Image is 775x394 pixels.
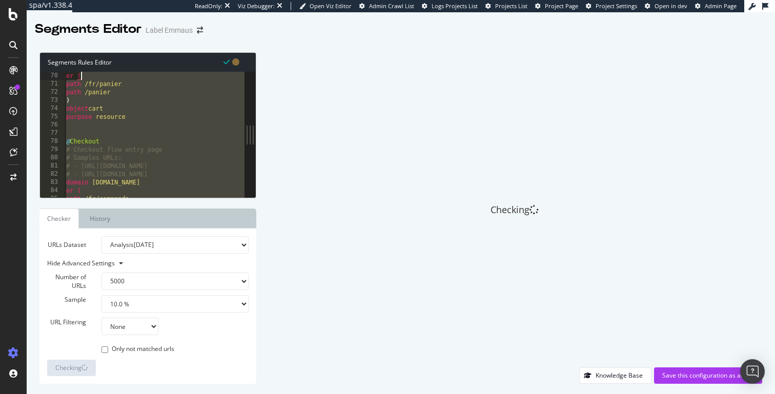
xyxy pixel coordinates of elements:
div: 84 [40,186,65,195]
span: Checking [491,203,529,216]
a: Knowledge Base [579,371,651,380]
div: Knowledge Base [596,371,643,380]
a: Admin Page [695,2,737,10]
span: Checking [55,363,81,372]
div: Save this configuration as active [662,371,754,380]
div: arrow-right-arrow-left [197,27,203,34]
button: Checking [47,360,96,376]
a: Project Page [535,2,578,10]
a: Admin Crawl List [359,2,414,10]
div: 75 [40,113,65,121]
span: You have unsaved modifications [232,57,239,67]
div: 80 [40,154,65,162]
label: Sample [39,295,94,304]
a: Checker [39,209,79,229]
label: URL Filtering [39,318,94,326]
div: 74 [40,105,65,113]
div: Open Intercom Messenger [740,359,765,384]
label: URLs Dataset [39,236,94,254]
div: Hide Advanced Settings [39,259,241,267]
div: ReadOnly: [195,2,222,10]
label: Number of URLs [39,273,94,290]
div: 81 [40,162,65,170]
div: Label Emmaus [146,25,193,35]
div: 82 [40,170,65,178]
span: Projects List [495,2,527,10]
span: Open Viz Editor [310,2,352,10]
span: Admin Crawl List [369,2,414,10]
label: Only not matched urls [101,344,174,355]
button: Knowledge Base [579,367,651,384]
div: 72 [40,88,65,96]
div: 79 [40,146,65,154]
span: Project Page [545,2,578,10]
div: 71 [40,80,65,88]
span: Syntax is valid [223,57,230,67]
span: Logs Projects List [432,2,478,10]
a: Open Viz Editor [299,2,352,10]
span: Open in dev [655,2,687,10]
span: Admin Page [705,2,737,10]
div: Segments Rules Editor [40,53,256,72]
a: Logs Projects List [422,2,478,10]
a: Project Settings [586,2,637,10]
a: Projects List [485,2,527,10]
span: Project Settings [596,2,637,10]
input: Only not matched urls [101,346,108,353]
div: 78 [40,137,65,146]
div: 85 [40,195,65,203]
div: 83 [40,178,65,186]
div: 70 [40,72,65,80]
div: 76 [40,121,65,129]
a: History [81,209,118,229]
div: Segments Editor [35,20,141,38]
div: Viz Debugger: [238,2,275,10]
button: Save this configuration as active [654,367,762,384]
div: 77 [40,129,65,137]
a: Open in dev [645,2,687,10]
div: 73 [40,96,65,105]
